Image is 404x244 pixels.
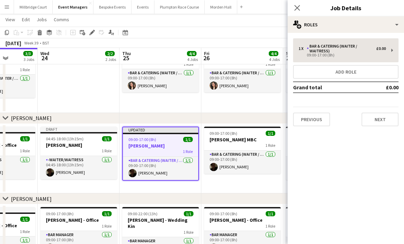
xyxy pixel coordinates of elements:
[362,113,399,126] button: Next
[11,115,52,121] div: [PERSON_NAME]
[286,127,363,180] app-job-card: 09:00-17:00 (8h)1/1[PERSON_NAME] [PERSON_NAME]1 RoleBar & Catering (Waiter / waitress)1/109:00-17...
[121,54,131,62] span: 25
[187,51,197,56] span: 4/4
[131,0,154,14] button: Events
[5,16,15,23] span: View
[288,16,404,33] div: Roles
[154,0,205,14] button: Plumpton Race Course
[93,0,131,14] button: Bespoke Events
[376,46,386,51] div: £0.00
[14,0,53,14] button: Millbridge Court
[122,217,199,229] h3: [PERSON_NAME] - Wedding Kin
[102,223,112,229] span: 1 Role
[293,113,330,126] button: Previous
[23,51,33,56] span: 3/3
[122,50,131,56] span: Thu
[204,151,281,174] app-card-role: Bar & Catering (Waiter / waitress)1/109:00-17:00 (8h)[PERSON_NAME]
[51,15,72,24] a: Comms
[286,157,363,180] app-card-role: Bar & Catering (Waiter / waitress)1/109:00-17:00 (8h)[PERSON_NAME]
[122,45,199,92] app-job-card: 09:00-17:00 (8h)1/1Charlotte -AL1 RoleBar & Catering (Waiter / waitress)1/109:00-17:00 (8h)[PERSO...
[266,211,275,216] span: 1/1
[105,57,116,62] div: 2 Jobs
[122,127,199,181] app-job-card: Updated09:00-17:00 (8h)1/1[PERSON_NAME]1 RoleBar & Catering (Waiter / waitress)1/109:00-17:00 (8h...
[20,148,30,153] span: 1 Role
[24,57,34,62] div: 3 Jobs
[204,137,281,143] h3: [PERSON_NAME] MBC
[46,211,74,216] span: 09:00-17:00 (8h)
[184,230,193,235] span: 1 Role
[123,157,198,180] app-card-role: Bar & Catering (Waiter / waitress)1/109:00-17:00 (8h)[PERSON_NAME]
[184,211,193,216] span: 1/1
[20,67,30,72] span: 1 Role
[40,142,117,148] h3: [PERSON_NAME]
[307,44,376,53] div: Bar & Catering (Waiter / waitress)
[204,217,281,223] h3: [PERSON_NAME] - Office
[187,57,198,62] div: 4 Jobs
[205,0,237,14] button: Morden Hall
[20,229,30,234] span: 1 Role
[40,127,117,179] app-job-card: Draft04:45-18:00 (13h15m)1/1[PERSON_NAME]1 Role-Waiter/Waitress1/104:45-18:00 (13h15m)[PERSON_NAME]
[40,50,49,56] span: Wed
[204,45,281,92] app-job-card: 09:00-17:00 (8h)1/1Charlotte -AL1 RoleBar & Catering (Waiter / waitress)1/109:00-17:00 (8h)[PERSO...
[293,82,366,93] td: Grand total
[183,137,193,142] span: 1/1
[269,51,278,56] span: 4/4
[266,131,275,136] span: 1/1
[23,40,40,46] span: Week 39
[128,137,156,142] span: 09:00-17:00 (8h)
[288,3,404,12] h3: Job Details
[286,69,363,92] app-card-role: Bar & Catering (Waiter / waitress)1/108:00-22:00 (14h)[PERSON_NAME]
[39,54,49,62] span: 24
[285,54,293,62] span: 27
[122,69,199,92] app-card-role: Bar & Catering (Waiter / waitress)1/109:00-17:00 (8h)[PERSON_NAME]
[42,40,49,46] div: BST
[269,57,280,62] div: 4 Jobs
[286,217,363,229] h3: [PERSON_NAME] - Wedding Kin
[204,69,281,92] app-card-role: Bar & Catering (Waiter / waitress)1/109:00-17:00 (8h)[PERSON_NAME]
[37,16,47,23] span: Jobs
[102,211,112,216] span: 1/1
[102,148,112,153] span: 1 Role
[46,136,84,141] span: 04:45-18:00 (13h15m)
[286,137,363,149] h3: [PERSON_NAME] [PERSON_NAME]
[105,51,115,56] span: 2/2
[203,54,210,62] span: 26
[40,156,117,179] app-card-role: -Waiter/Waitress1/104:45-18:00 (13h15m)[PERSON_NAME]
[286,45,363,92] app-job-card: 08:00-22:00 (14h)1/1[PERSON_NAME]1 RoleBar & Catering (Waiter / waitress)1/108:00-22:00 (14h)[PER...
[5,40,21,47] div: [DATE]
[123,143,198,149] h3: [PERSON_NAME]
[40,127,117,132] div: Draft
[19,15,33,24] a: Edit
[210,131,237,136] span: 09:00-17:00 (8h)
[265,143,275,148] span: 1 Role
[11,195,52,202] div: [PERSON_NAME]
[40,217,117,223] h3: [PERSON_NAME] - Office
[123,127,198,133] div: Updated
[366,82,399,93] td: £0.00
[22,16,30,23] span: Edit
[204,127,281,174] app-job-card: 09:00-17:00 (8h)1/1[PERSON_NAME] MBC1 RoleBar & Catering (Waiter / waitress)1/109:00-17:00 (8h)[P...
[286,50,293,56] span: Sat
[53,0,93,14] button: Event Managers
[183,149,193,154] span: 1 Role
[265,223,275,229] span: 1 Role
[128,211,157,216] span: 09:00-22:00 (13h)
[299,53,386,57] div: 09:00-17:00 (8h)
[210,211,237,216] span: 09:00-17:00 (8h)
[54,16,69,23] span: Comms
[299,46,307,51] div: 1 x
[20,217,30,222] span: 1/1
[20,136,30,141] span: 1/1
[3,15,18,24] a: View
[293,65,399,79] button: Add role
[204,50,210,56] span: Fri
[102,136,112,141] span: 1/1
[34,15,50,24] a: Jobs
